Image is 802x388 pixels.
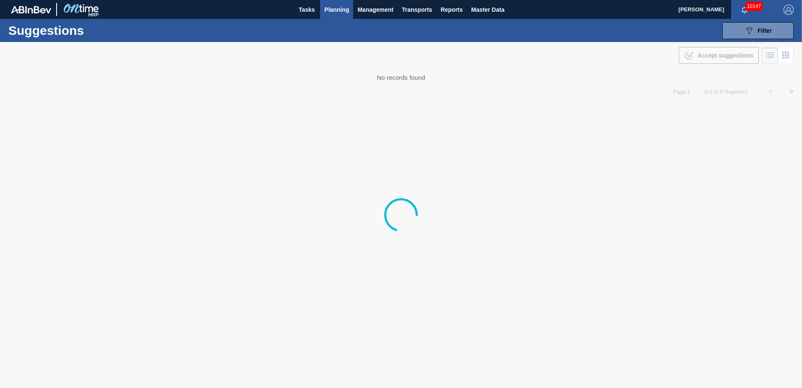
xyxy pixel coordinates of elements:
[722,22,794,39] button: Filter
[11,6,51,13] img: TNhmsLtSVTkK8tSr43FrP2fwEKptu5GPRR3wAAAABJRU5ErkJggg==
[440,5,463,15] span: Reports
[758,27,772,34] span: Filter
[297,5,316,15] span: Tasks
[731,4,758,16] button: Notifications
[357,5,393,15] span: Management
[784,5,794,15] img: Logout
[8,26,157,35] h1: Suggestions
[324,5,349,15] span: Planning
[402,5,432,15] span: Transports
[745,2,763,11] span: 10147
[471,5,504,15] span: Master Data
